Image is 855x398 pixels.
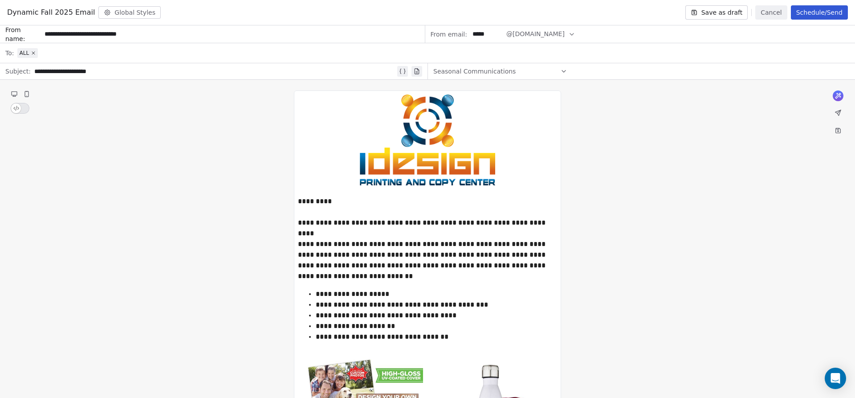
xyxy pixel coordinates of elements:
span: From email: [431,30,467,39]
span: Subject: [5,67,31,78]
div: Open Intercom Messenger [825,368,846,389]
span: ALL [19,49,29,57]
span: Seasonal Communications [433,67,516,76]
span: Dynamic Fall 2025 Email [7,7,95,18]
span: From name: [5,25,41,43]
span: @[DOMAIN_NAME] [506,29,565,39]
button: Global Styles [98,6,161,19]
button: Cancel [755,5,787,20]
button: Schedule/Send [791,5,848,20]
span: To: [5,49,14,57]
button: Save as draft [685,5,748,20]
